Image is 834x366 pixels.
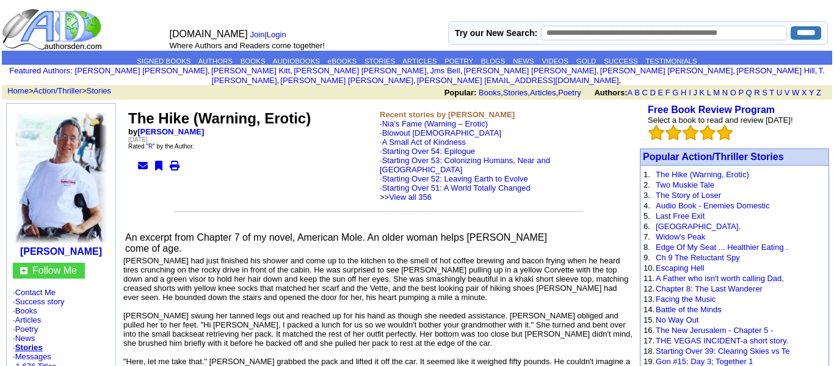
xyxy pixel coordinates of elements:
a: STORIES [364,57,395,65]
a: P [738,88,743,97]
font: 1. [644,170,650,179]
a: AUDIOBOOKS [273,57,320,65]
a: A [628,88,633,97]
font: > > [3,86,111,95]
font: i [599,68,600,75]
a: [PERSON_NAME] [20,246,102,257]
font: 13. [644,295,655,304]
a: Facing the Music [656,295,716,304]
font: 15. [644,315,655,324]
a: [PERSON_NAME] [EMAIL_ADDRESS][DOMAIN_NAME] [417,76,619,85]
a: Escaping Hell [656,263,705,273]
a: Ch 9 The Reluctant Spy [656,253,740,262]
a: M [713,88,720,97]
img: 3918.JPG [15,112,107,243]
font: · [380,137,550,202]
a: POETRY [444,57,473,65]
font: · >> [380,183,531,202]
font: 17. [644,336,655,345]
a: F [665,88,670,97]
a: E [658,88,663,97]
a: I [689,88,691,97]
font: i [735,68,736,75]
a: N [722,88,728,97]
a: Q [745,88,752,97]
a: Audio Book - Enemies Domestic [656,201,769,210]
a: S [762,88,767,97]
font: · [13,352,51,361]
font: 9. [644,253,650,262]
a: Y [809,88,814,97]
font: i [817,68,818,75]
a: The New Jerusalem - Chapter 5 - [656,326,773,335]
a: View all 356 [389,192,432,202]
a: BLOGS [481,57,506,65]
a: Follow Me [32,265,77,276]
a: [PERSON_NAME] [PERSON_NAME] [463,66,596,75]
font: · [380,156,550,202]
a: Popular Action/Thriller Stories [643,152,784,162]
img: bigemptystars.png [665,125,681,141]
img: bigemptystars.png [648,125,664,141]
a: BOOKS [241,57,266,65]
font: 2. [644,180,650,189]
a: O [730,88,736,97]
font: · [380,128,550,202]
font: , , , [444,88,832,97]
a: Free Book Review Program [648,104,775,115]
img: bigemptystars.png [717,125,733,141]
a: [PERSON_NAME] [137,127,204,136]
a: K [700,88,705,97]
font: i [462,68,463,75]
a: Stories [15,343,43,352]
a: J [693,88,697,97]
a: Starting Over 52: Leaving Earth to Evolve [382,174,528,183]
a: ARTICLES [402,57,437,65]
a: GOLD [576,57,596,65]
font: 19. [644,357,655,366]
a: Join [250,30,265,39]
font: i [279,78,280,84]
font: i [429,68,430,75]
a: C [642,88,647,97]
font: 7. [644,232,650,241]
font: 18. [644,346,655,356]
a: Books [479,88,501,97]
font: i [292,68,294,75]
font: · [380,147,550,202]
font: i [621,78,622,84]
a: Books [15,306,37,315]
font: The Hike (Warning, Erotic) [128,110,311,126]
font: i [210,68,211,75]
a: AUTHORS [198,57,233,65]
a: Battle of the Minds [656,305,722,314]
a: Starting Over 51: A World Totally Changed [382,183,531,192]
a: TESTIMONIALS [645,57,697,65]
a: The Hike (Warning, Erotic) [656,170,749,179]
a: Articles [15,315,42,324]
font: 12. [644,284,655,293]
font: 6. [644,222,650,231]
a: [PERSON_NAME] [PERSON_NAME] [294,66,426,75]
font: i [415,78,416,84]
a: V [785,88,790,97]
img: logo_ad.gif [2,8,104,51]
font: Rated " " by the Author. [128,143,194,150]
a: T. [PERSON_NAME] [212,66,825,85]
a: Widow's Peak [656,232,705,241]
a: No Way Out [656,315,698,324]
a: Edge Of My Seat ... Healthier Eating . [656,243,788,252]
font: [DATE] [128,136,147,143]
a: R [754,88,760,97]
img: bigemptystars.png [683,125,698,141]
font: 14. [644,305,655,314]
a: eBOOKS [328,57,357,65]
a: R [148,143,153,150]
a: Poetry [15,324,38,334]
font: 16. [644,326,655,335]
a: Action/Thriller [34,86,82,95]
font: Where Authors and Readers come together! [170,41,325,50]
font: · [380,174,531,202]
a: G [672,88,678,97]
